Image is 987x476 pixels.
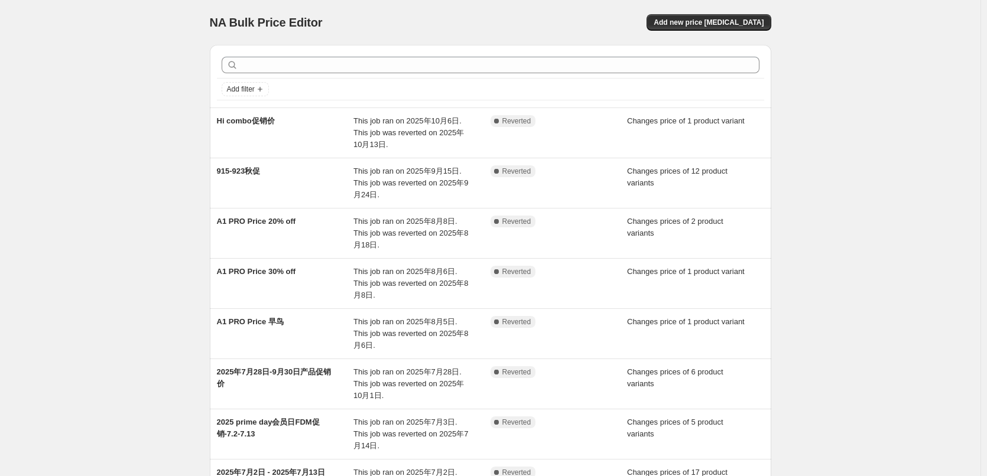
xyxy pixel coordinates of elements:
[217,167,261,175] span: 915-923秋促
[627,367,723,388] span: Changes prices of 6 product variants
[502,418,531,427] span: Reverted
[353,116,464,149] span: This job ran on 2025年10月6日. This job was reverted on 2025年10月13日.
[353,217,468,249] span: This job ran on 2025年8月8日. This job was reverted on 2025年8月18日.
[627,167,728,187] span: Changes prices of 12 product variants
[353,167,468,199] span: This job ran on 2025年9月15日. This job was reverted on 2025年9月24日.
[217,367,332,388] span: 2025年7月28日-9月30日产品促销价
[353,418,468,450] span: This job ran on 2025年7月3日. This job was reverted on 2025年7月14日.
[227,84,255,94] span: Add filter
[647,14,771,31] button: Add new price [MEDICAL_DATA]
[217,317,284,326] span: A1 PRO Price 早鸟
[222,82,269,96] button: Add filter
[502,116,531,126] span: Reverted
[217,217,296,226] span: A1 PRO Price 20% off
[502,367,531,377] span: Reverted
[353,267,468,299] span: This job ran on 2025年8月6日. This job was reverted on 2025年8月8日.
[654,18,764,27] span: Add new price [MEDICAL_DATA]
[217,267,296,276] span: A1 PRO Price 30% off
[627,317,745,326] span: Changes price of 1 product variant
[217,418,320,438] span: 2025 prime day会员日FDM促销-7.2-7.13
[210,16,323,29] span: NA Bulk Price Editor
[502,267,531,276] span: Reverted
[502,167,531,176] span: Reverted
[627,116,745,125] span: Changes price of 1 product variant
[627,418,723,438] span: Changes prices of 5 product variants
[502,217,531,226] span: Reverted
[627,217,723,237] span: Changes prices of 2 product variants
[353,317,468,350] span: This job ran on 2025年8月5日. This job was reverted on 2025年8月6日.
[353,367,464,400] span: This job ran on 2025年7月28日. This job was reverted on 2025年10月1日.
[502,317,531,327] span: Reverted
[627,267,745,276] span: Changes price of 1 product variant
[217,116,275,125] span: Hi combo促销价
